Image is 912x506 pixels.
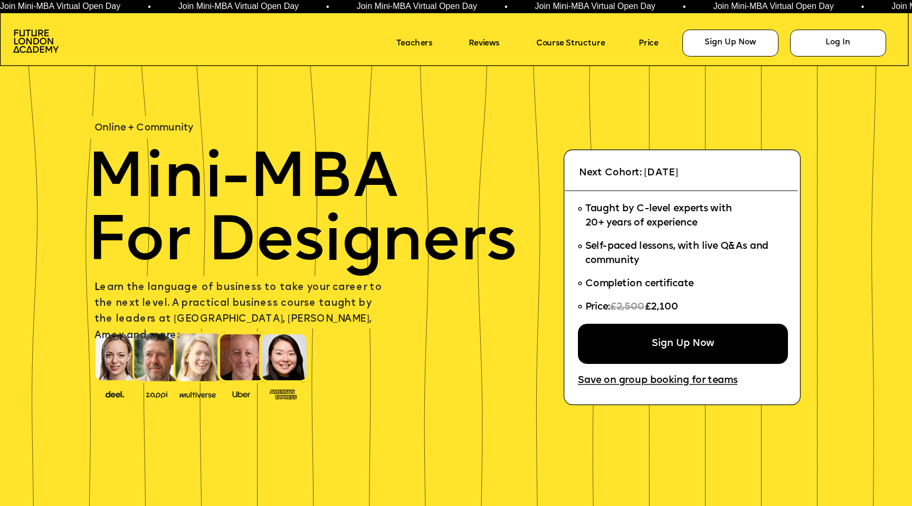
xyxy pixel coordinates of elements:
span: earn the language of business to take your career to the next level. A practical business course ... [94,283,385,341]
span: £2,100 [645,303,679,313]
a: Reviews [469,35,518,52]
span: • [148,3,151,11]
span: Price: [585,303,610,313]
img: image-aac980e9-41de-4c2d-a048-f29dd30a0068.png [13,30,59,53]
span: • [682,3,686,11]
img: image-b2f1584c-cbf7-4a77-bbe0-f56ae6ee31f2.png [139,389,175,399]
span: Completion certificate [585,279,694,289]
span: • [861,3,864,11]
span: Self-paced lessons, with live Q&As and community [585,242,772,266]
img: image-93eab660-639c-4de6-957c-4ae039a0235a.png [265,387,301,400]
span: Taught by C-level experts with 20+ years of experience [585,204,732,229]
a: Save on group booking for teams [578,372,763,391]
span: For Designers [87,212,516,275]
img: image-b7d05013-d886-4065-8d38-3eca2af40620.png [176,388,219,399]
img: image-388f4489-9820-4c53-9b08-f7df0b8d4ae2.png [97,388,133,399]
span: Online + Community [94,123,193,133]
span: • [326,3,329,11]
span: Mini-MBA [87,149,398,212]
span: • [504,3,507,11]
img: image-99cff0b2-a396-4aab-8550-cf4071da2cb9.png [224,389,260,399]
a: Course Structure [536,35,630,52]
span: Next Cohort: [DATE] [579,168,678,178]
a: Price [639,35,674,52]
span: £2,500 [610,303,645,313]
span: L [94,283,100,293]
a: Teachers [396,35,454,52]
